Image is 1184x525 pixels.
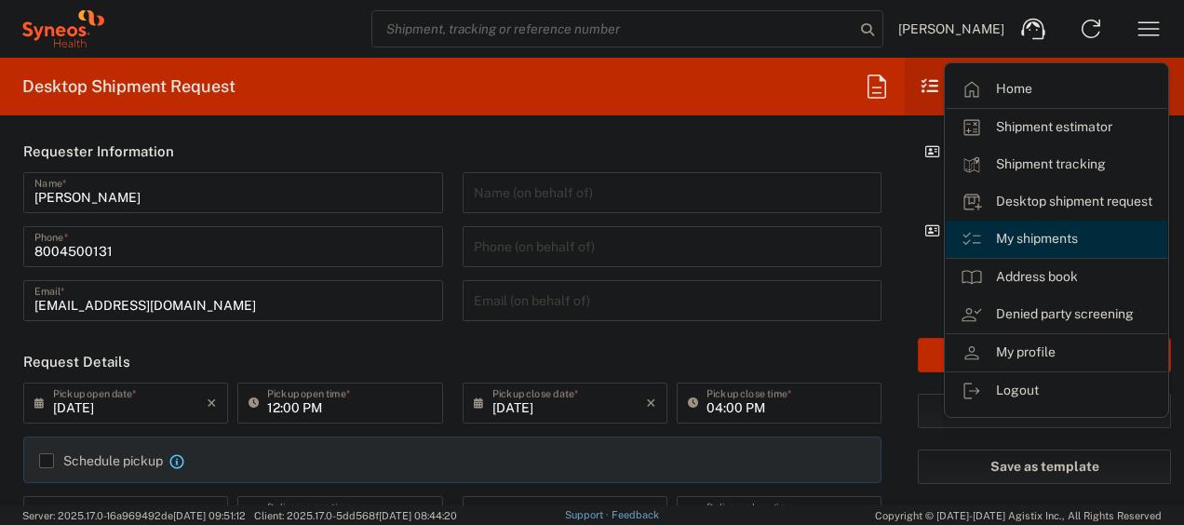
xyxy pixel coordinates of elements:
[918,450,1171,484] button: Save as template
[946,221,1167,258] a: My shipments
[23,142,174,161] h2: Requester Information
[22,75,235,98] h2: Desktop Shipment Request
[946,334,1167,371] a: My profile
[922,75,1105,98] h2: Shipment Checklist
[946,183,1167,221] a: Desktop shipment request
[946,296,1167,333] a: Denied party screening
[946,146,1167,183] a: Shipment tracking
[646,388,656,418] i: ×
[23,353,130,371] h2: Request Details
[946,109,1167,146] a: Shipment estimator
[946,259,1167,296] a: Address book
[565,509,612,520] a: Support
[946,71,1167,108] a: Home
[918,338,1171,372] button: Rate
[39,453,163,468] label: Schedule pickup
[918,394,1171,428] button: Save shipment
[898,20,1004,37] span: [PERSON_NAME]
[875,507,1162,524] span: Copyright © [DATE]-[DATE] Agistix Inc., All Rights Reserved
[612,509,659,520] a: Feedback
[379,510,457,521] span: [DATE] 08:44:20
[946,372,1167,410] a: Logout
[173,510,246,521] span: [DATE] 09:51:12
[207,388,217,418] i: ×
[372,11,854,47] input: Shipment, tracking or reference number
[22,510,246,521] span: Server: 2025.17.0-16a969492de
[254,510,457,521] span: Client: 2025.17.0-5dd568f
